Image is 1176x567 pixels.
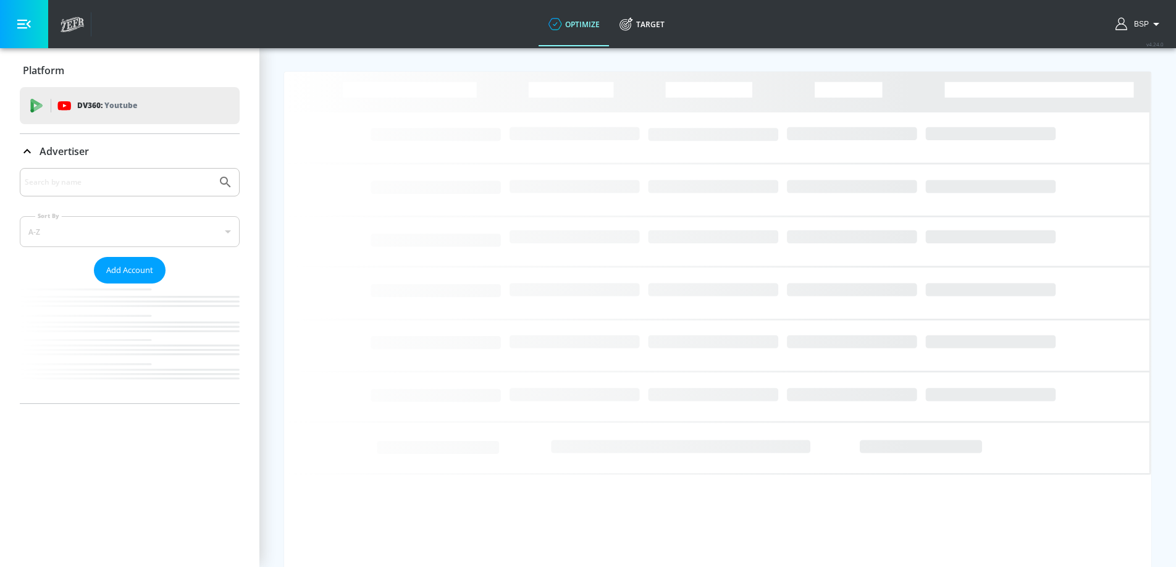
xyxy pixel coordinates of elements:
a: Target [610,2,674,46]
input: Search by name [25,174,212,190]
label: Sort By [35,212,62,220]
div: A-Z [20,216,240,247]
span: Add Account [106,263,153,277]
div: Advertiser [20,134,240,169]
p: Platform [23,64,64,77]
p: Advertiser [40,145,89,158]
p: Youtube [104,99,137,112]
span: login as: bsp_linking@zefr.com [1129,20,1149,28]
div: Advertiser [20,168,240,403]
a: optimize [539,2,610,46]
div: DV360: Youtube [20,87,240,124]
button: BSP [1115,17,1164,31]
button: Add Account [94,257,166,283]
nav: list of Advertiser [20,283,240,403]
div: Platform [20,53,240,88]
span: v 4.24.0 [1146,41,1164,48]
p: DV360: [77,99,137,112]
